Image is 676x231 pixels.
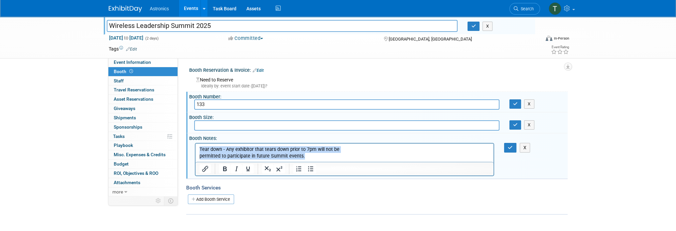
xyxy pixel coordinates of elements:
a: Budget [108,160,178,169]
img: Tiffany Branin [549,2,561,15]
a: Booth [108,67,178,76]
div: Event Rating [551,46,569,49]
a: Search [509,3,540,15]
div: Event Format [501,35,569,45]
div: Booth Number: [189,92,568,100]
a: Add Booth Service [188,194,234,204]
span: Attachments [114,180,140,185]
span: Sponsorships [114,124,142,130]
button: Numbered list [293,164,305,173]
span: Staff [114,78,124,83]
span: (2 days) [145,36,159,41]
button: X [520,143,530,153]
td: Toggle Event Tabs [164,196,178,205]
span: Playbook [114,143,133,148]
img: Format-Inperson.png [546,36,552,41]
button: Italic [231,164,242,173]
span: Travel Reservations [114,87,154,92]
div: Ideally by: event start date ([DATE])? [196,83,563,89]
button: X [524,120,534,130]
span: Event Information [114,59,151,65]
span: Asset Reservations [114,96,153,102]
a: Travel Reservations [108,85,178,94]
span: Booth [114,69,134,74]
span: Giveaways [114,106,135,111]
div: Booth Notes: [189,133,568,142]
button: Committed [226,35,266,42]
img: ExhibitDay [109,6,142,12]
span: Tasks [113,134,125,139]
span: Booth not reserved yet [128,69,134,74]
button: Subscript [262,164,273,173]
span: Budget [114,161,129,167]
span: [DATE] [DATE] [109,35,144,41]
a: ROI, Objectives & ROO [108,169,178,178]
span: Astronics [150,6,169,11]
div: Need to Reserve [194,75,563,89]
td: Tags [109,46,137,52]
span: to [123,35,129,41]
a: Misc. Expenses & Credits [108,150,178,159]
a: Shipments [108,113,178,122]
iframe: Rich Text Area [196,144,494,162]
a: Giveaways [108,104,178,113]
button: X [524,99,534,109]
span: ROI, Objectives & ROO [114,171,158,176]
span: Shipments [114,115,136,120]
button: Underline [242,164,254,173]
button: X [482,22,493,31]
a: Attachments [108,178,178,187]
a: Asset Reservations [108,95,178,104]
div: In-Person [553,36,569,41]
div: Booth Reservation & Invoice: [189,65,568,74]
td: Personalize Event Tab Strip [153,196,164,205]
a: Edit [126,47,137,52]
div: Booth Services [186,184,568,191]
button: Bold [219,164,230,173]
span: Search [518,6,534,11]
button: Insert/edit link [200,164,211,173]
a: Event Information [108,58,178,67]
a: Sponsorships [108,123,178,132]
span: more [112,189,123,194]
a: Tasks [108,132,178,141]
button: Bullet list [305,164,316,173]
a: Staff [108,76,178,85]
a: more [108,187,178,196]
span: [GEOGRAPHIC_DATA], [GEOGRAPHIC_DATA] [389,37,472,42]
a: Edit [253,68,264,73]
button: Superscript [274,164,285,173]
span: Misc. Expenses & Credits [114,152,166,157]
div: Booth Size: [189,112,568,121]
a: Playbook [108,141,178,150]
